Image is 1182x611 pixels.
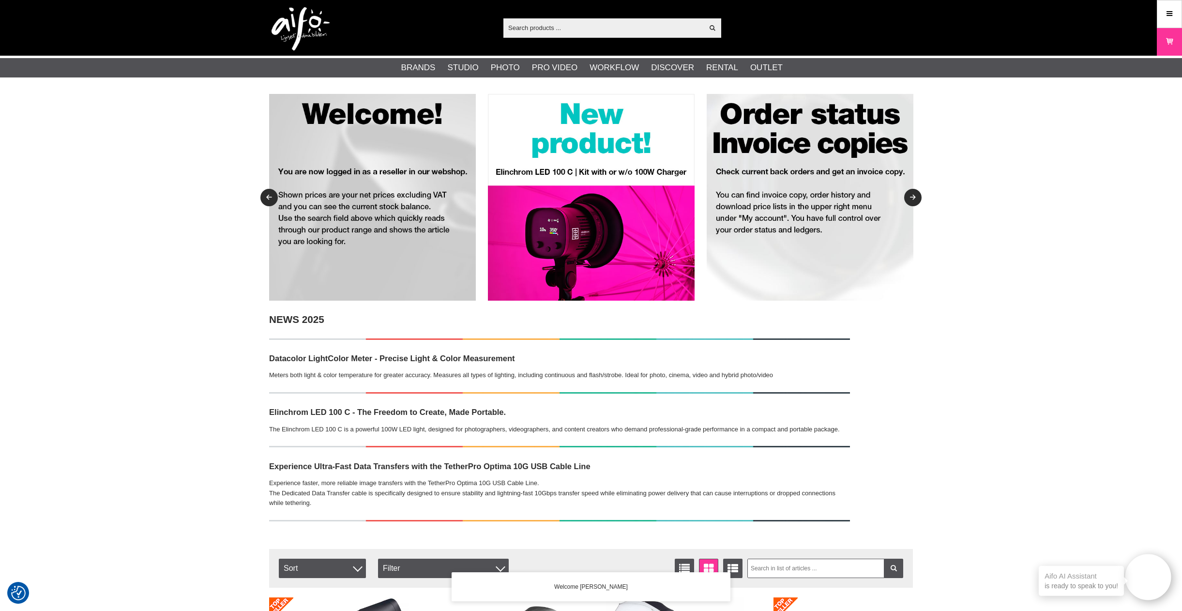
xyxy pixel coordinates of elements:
input: Search in list of articles ... [747,559,904,578]
a: Photo [491,61,520,74]
img: NEWS! [269,446,850,447]
img: NEWS! [269,520,850,521]
p: Experience faster, more reliable image transfers with the TetherPro Optima 10G USB Cable Line. Th... [269,478,850,508]
img: Ad:RET008 banner-resel-new-LED100C.jpg [488,94,695,301]
a: Brands [401,61,436,74]
h2: NEWS 2025 [269,313,850,327]
span: Welcome [PERSON_NAME] [554,582,628,591]
a: Workflow [590,61,639,74]
strong: Elinchrom LED 100 C - The Freedom to Create, Made Portable. [269,408,506,417]
a: Extended list [723,559,743,578]
img: Ad:RET003 banner-resel-account-bgr.jpg [707,94,913,301]
strong: Experience Ultra-Fast Data Transfers with the TetherPro Optima 10G USB Cable Line [269,462,591,471]
a: Studio [447,61,478,74]
button: Next [904,189,922,206]
img: logo.png [272,7,330,51]
img: Revisit consent button [11,586,26,600]
a: Pro Video [532,61,577,74]
p: The Elinchrom LED 100 C is a powerful 100W LED light, designed for photographers, videographers, ... [269,425,850,435]
a: Filter [884,559,903,578]
a: Discover [651,61,694,74]
a: Rental [706,61,738,74]
button: Previous [260,189,278,206]
span: Sort [279,559,366,578]
button: Consent Preferences [11,584,26,602]
h4: Aifo AI Assistant [1045,571,1118,581]
div: Filter [378,559,509,578]
a: List [675,559,694,578]
div: is ready to speak to you! [1039,566,1124,596]
strong: Datacolor LightColor Meter - Precise Light & Color Measurement [269,354,515,363]
p: Meters both light & color temperature for greater accuracy. Measures all types of lighting, inclu... [269,370,850,381]
img: NEWS! [269,392,850,394]
input: Search products ... [503,20,703,35]
img: NEWS! [269,338,850,340]
a: Outlet [750,61,783,74]
img: Ad:RET001 banner-resel-welcome-bgr.jpg [269,94,476,301]
a: Window [699,559,718,578]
